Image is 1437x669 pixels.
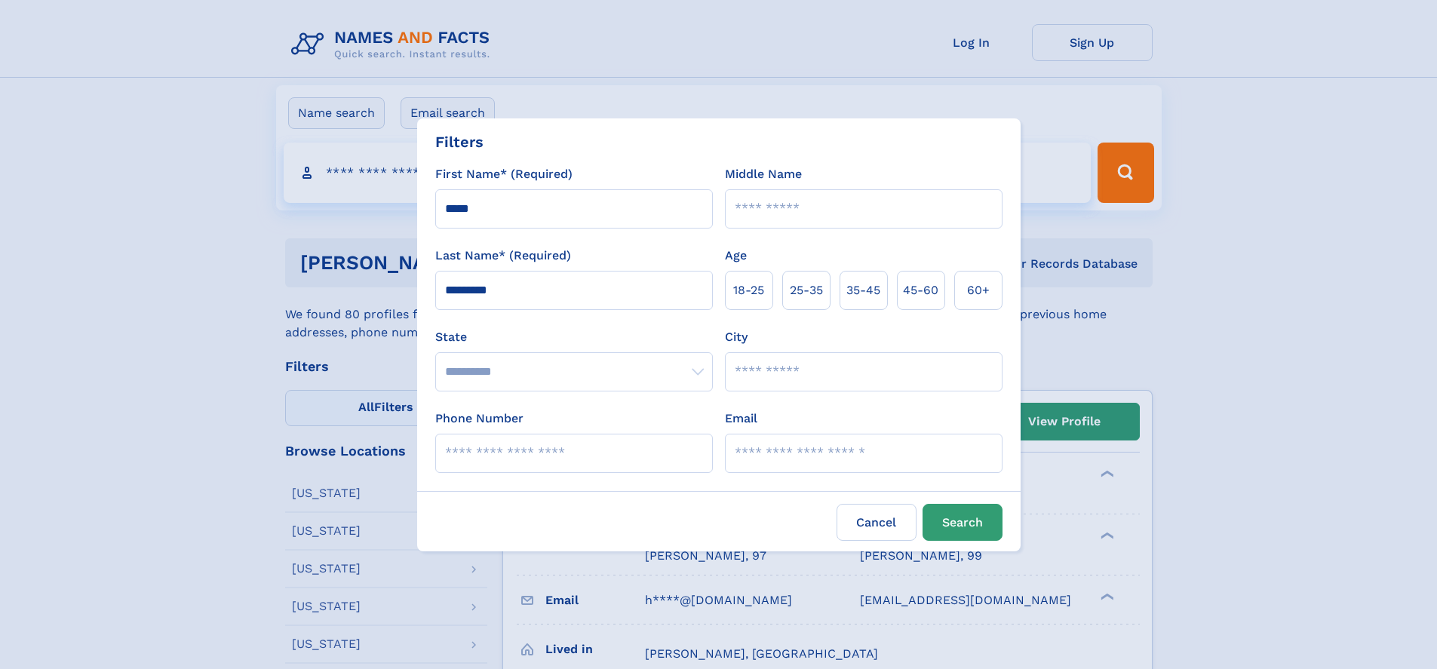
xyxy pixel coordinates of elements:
[435,410,524,428] label: Phone Number
[903,281,938,299] span: 45‑60
[435,130,484,153] div: Filters
[967,281,990,299] span: 60+
[435,165,573,183] label: First Name* (Required)
[846,281,880,299] span: 35‑45
[435,328,713,346] label: State
[725,410,757,428] label: Email
[923,504,1003,541] button: Search
[725,247,747,265] label: Age
[725,165,802,183] label: Middle Name
[733,281,764,299] span: 18‑25
[725,328,748,346] label: City
[435,247,571,265] label: Last Name* (Required)
[837,504,917,541] label: Cancel
[790,281,823,299] span: 25‑35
